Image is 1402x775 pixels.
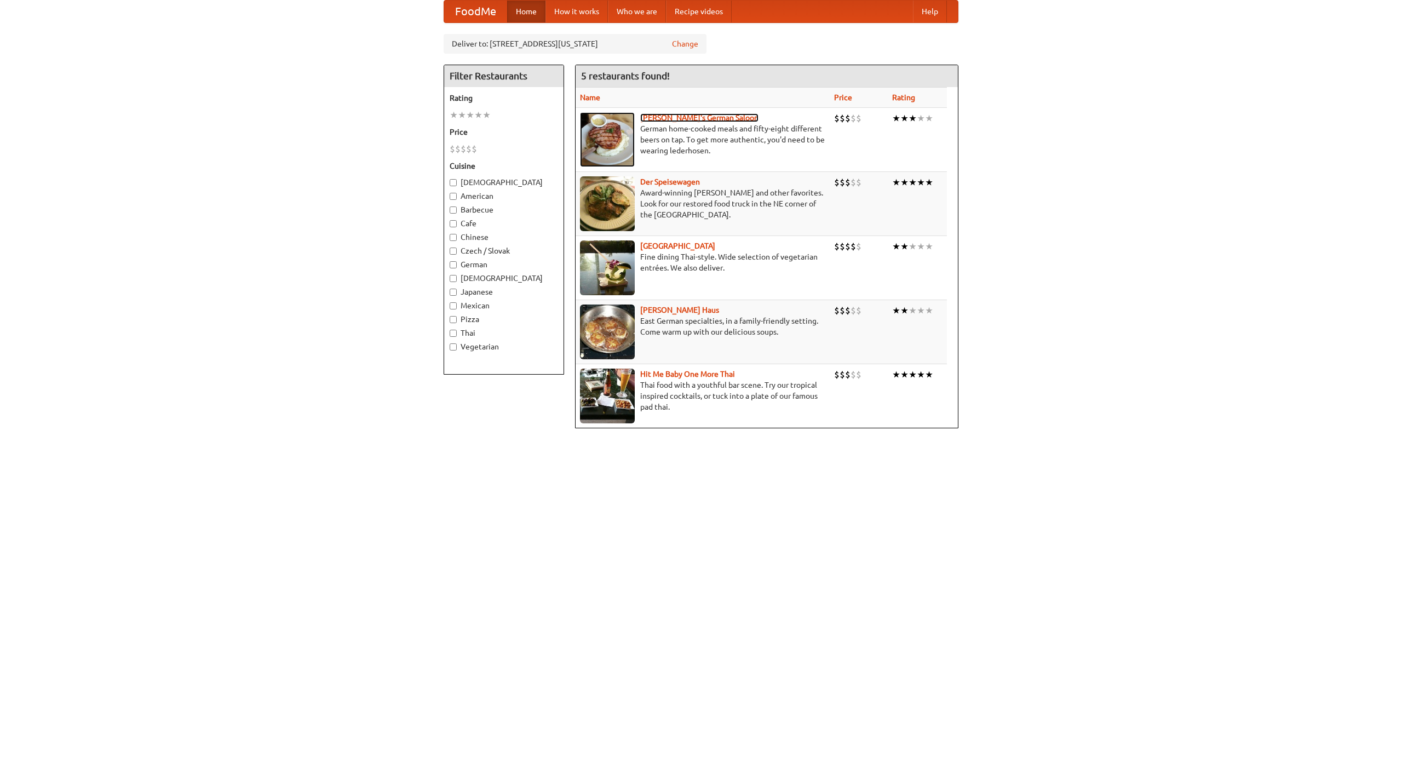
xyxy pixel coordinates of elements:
a: [PERSON_NAME] Haus [640,306,719,314]
li: ★ [482,109,491,121]
input: American [450,193,457,200]
img: speisewagen.jpg [580,176,635,231]
a: How it works [545,1,608,22]
img: babythai.jpg [580,369,635,423]
li: ★ [900,176,909,188]
li: $ [851,369,856,381]
li: ★ [925,112,933,124]
input: Pizza [450,316,457,323]
li: $ [851,112,856,124]
li: $ [834,240,840,252]
p: German home-cooked meals and fifty-eight different beers on tap. To get more authentic, you'd nee... [580,123,825,156]
input: Vegetarian [450,343,457,351]
li: $ [856,305,861,317]
label: Mexican [450,300,558,311]
li: ★ [917,369,925,381]
li: ★ [925,240,933,252]
p: Fine dining Thai-style. Wide selection of vegetarian entrées. We also deliver. [580,251,825,273]
li: ★ [474,109,482,121]
label: Japanese [450,286,558,297]
a: Help [913,1,947,22]
input: [DEMOGRAPHIC_DATA] [450,275,457,282]
label: Vegetarian [450,341,558,352]
li: ★ [909,176,917,188]
li: $ [856,240,861,252]
li: ★ [892,112,900,124]
h5: Rating [450,93,558,104]
input: Thai [450,330,457,337]
li: $ [851,305,856,317]
li: ★ [917,240,925,252]
li: ★ [892,240,900,252]
li: $ [856,369,861,381]
li: ★ [466,109,474,121]
input: Japanese [450,289,457,296]
li: $ [840,240,845,252]
a: Der Speisewagen [640,177,700,186]
li: $ [472,143,477,155]
h5: Cuisine [450,160,558,171]
a: Price [834,93,852,102]
a: Recipe videos [666,1,732,22]
li: $ [840,369,845,381]
li: ★ [909,240,917,252]
li: $ [461,143,466,155]
img: kohlhaus.jpg [580,305,635,359]
li: $ [845,305,851,317]
li: $ [840,176,845,188]
div: Deliver to: [STREET_ADDRESS][US_STATE] [444,34,706,54]
li: $ [840,305,845,317]
a: [GEOGRAPHIC_DATA] [640,242,715,250]
li: $ [455,143,461,155]
li: $ [845,369,851,381]
a: Name [580,93,600,102]
li: ★ [900,305,909,317]
a: [PERSON_NAME]'s German Saloon [640,113,759,122]
li: ★ [900,369,909,381]
li: ★ [909,369,917,381]
input: Chinese [450,234,457,241]
a: Hit Me Baby One More Thai [640,370,735,378]
li: ★ [925,369,933,381]
li: ★ [458,109,466,121]
li: $ [845,176,851,188]
li: ★ [917,176,925,188]
h5: Price [450,127,558,137]
li: $ [840,112,845,124]
li: $ [845,112,851,124]
li: ★ [917,305,925,317]
label: Thai [450,328,558,338]
li: $ [856,112,861,124]
label: Czech / Slovak [450,245,558,256]
input: [DEMOGRAPHIC_DATA] [450,179,457,186]
p: East German specialties, in a family-friendly setting. Come warm up with our delicious soups. [580,315,825,337]
input: Czech / Slovak [450,248,457,255]
label: [DEMOGRAPHIC_DATA] [450,177,558,188]
li: ★ [925,305,933,317]
li: $ [845,240,851,252]
input: German [450,261,457,268]
a: Change [672,38,698,49]
label: Cafe [450,218,558,229]
li: $ [466,143,472,155]
li: ★ [900,240,909,252]
li: $ [834,112,840,124]
li: $ [834,176,840,188]
label: Chinese [450,232,558,243]
a: Rating [892,93,915,102]
img: satay.jpg [580,240,635,295]
li: ★ [925,176,933,188]
li: ★ [892,176,900,188]
label: Barbecue [450,204,558,215]
p: Thai food with a youthful bar scene. Try our tropical inspired cocktails, or tuck into a plate of... [580,380,825,412]
input: Cafe [450,220,457,227]
h4: Filter Restaurants [444,65,564,87]
label: German [450,259,558,270]
li: $ [851,176,856,188]
li: $ [834,369,840,381]
li: $ [834,305,840,317]
li: ★ [900,112,909,124]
